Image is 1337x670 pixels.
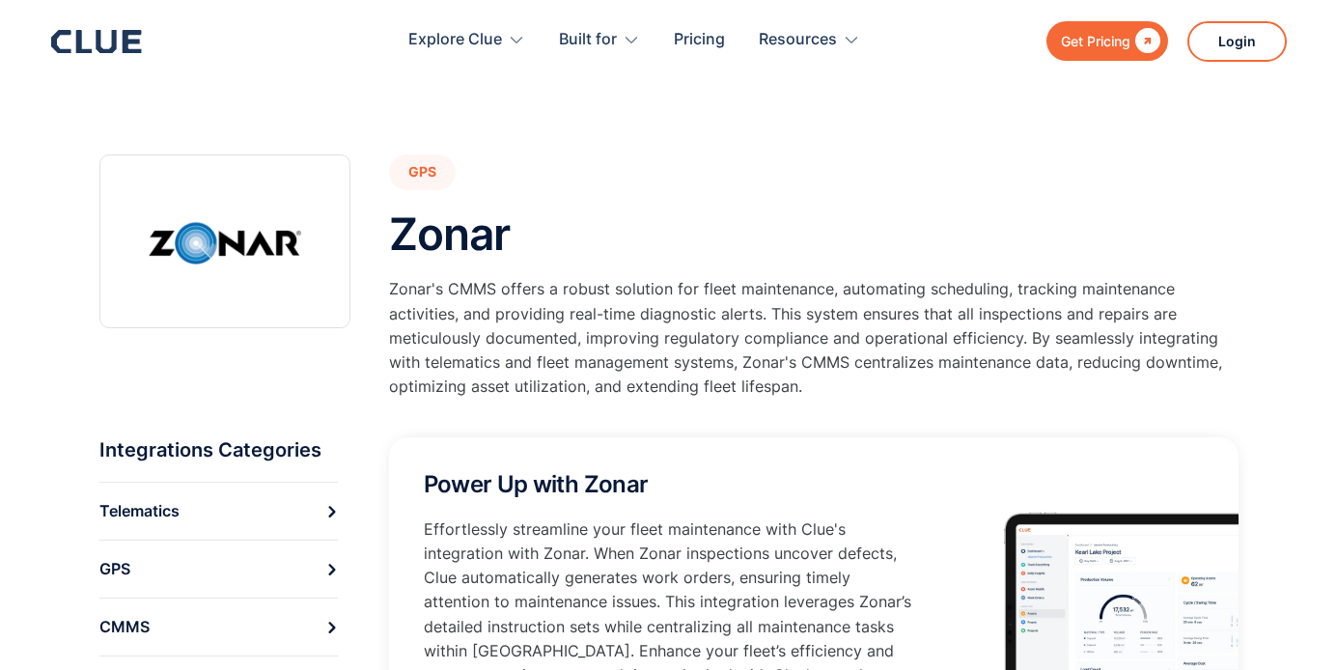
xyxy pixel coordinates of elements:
[99,612,150,642] div: CMMS
[99,496,180,526] div: Telematics
[1130,29,1160,53] div: 
[559,10,640,70] div: Built for
[408,10,502,70] div: Explore Clue
[99,554,130,584] div: GPS
[759,10,837,70] div: Resources
[99,540,338,598] a: GPS
[424,472,649,497] h2: Power Up with Zonar
[1187,21,1287,62] a: Login
[389,209,510,259] h1: Zonar
[1046,21,1168,61] a: Get Pricing
[408,10,525,70] div: Explore Clue
[559,10,617,70] div: Built for
[99,437,321,462] div: Integrations Categories
[389,277,1239,399] p: Zonar's CMMS offers a robust solution for fleet maintenance, automating scheduling, tracking main...
[99,482,338,540] a: Telematics
[1061,29,1130,53] div: Get Pricing
[759,10,860,70] div: Resources
[99,598,338,656] a: CMMS
[674,10,725,70] a: Pricing
[389,154,456,190] a: GPS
